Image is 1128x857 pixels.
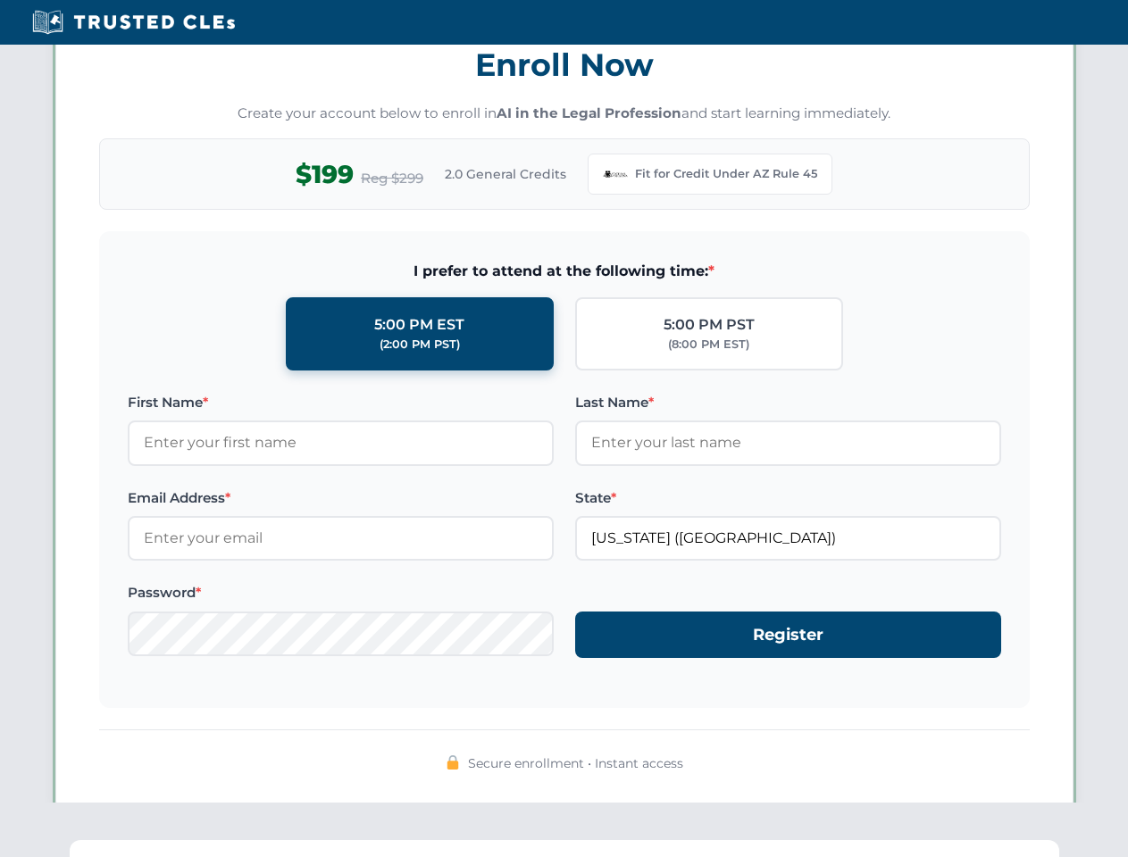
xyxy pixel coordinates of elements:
[361,168,423,189] span: Reg $299
[446,755,460,770] img: 🔒
[99,104,1030,124] p: Create your account below to enroll in and start learning immediately.
[603,162,628,187] img: Arizona Bar
[128,582,554,603] label: Password
[664,313,755,337] div: 5:00 PM PST
[635,165,817,183] span: Fit for Credit Under AZ Rule 45
[374,313,464,337] div: 5:00 PM EST
[27,9,240,36] img: Trusted CLEs
[575,487,1001,509] label: State
[128,487,554,509] label: Email Address
[468,753,683,773] span: Secure enrollment • Instant access
[445,164,566,184] span: 2.0 General Credits
[128,392,554,413] label: First Name
[128,420,554,465] input: Enter your first name
[575,516,1001,561] input: Arizona (AZ)
[575,392,1001,413] label: Last Name
[497,104,681,121] strong: AI in the Legal Profession
[575,420,1001,465] input: Enter your last name
[99,37,1030,93] h3: Enroll Now
[128,516,554,561] input: Enter your email
[575,612,1001,659] button: Register
[296,154,354,195] span: $199
[380,336,460,354] div: (2:00 PM PST)
[668,336,749,354] div: (8:00 PM EST)
[128,260,1001,283] span: I prefer to attend at the following time:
